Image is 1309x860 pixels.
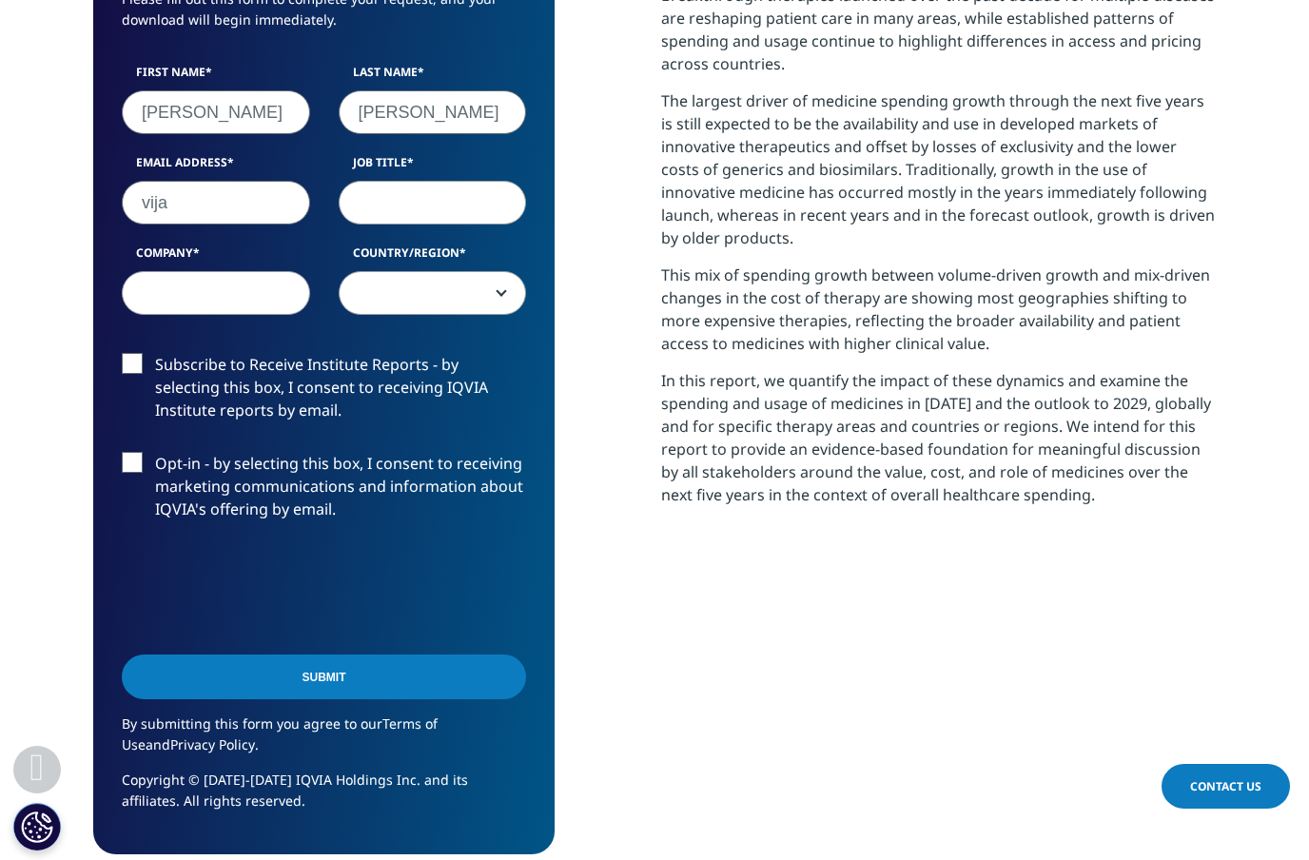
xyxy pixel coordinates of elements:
iframe: reCAPTCHA [122,551,411,625]
label: Subscribe to Receive Institute Reports - by selecting this box, I consent to receiving IQVIA Inst... [122,353,526,432]
p: In this report, we quantify the impact of these dynamics and examine the spending and usage of me... [661,369,1216,520]
p: The largest driver of medicine spending growth through the next five years is still expected to b... [661,89,1216,264]
label: Opt-in - by selecting this box, I consent to receiving marketing communications and information a... [122,452,526,531]
p: This mix of spending growth between volume-driven growth and mix-driven changes in the cost of th... [661,264,1216,369]
a: Privacy Policy [170,735,255,753]
input: Submit [122,655,526,699]
p: Copyright © [DATE]-[DATE] IQVIA Holdings Inc. and its affiliates. All rights reserved. [122,770,526,826]
label: Job Title [339,154,527,181]
span: Contact Us [1190,778,1261,794]
label: Last Name [339,64,527,90]
label: Company [122,244,310,271]
button: Cookies Settings [13,803,61,850]
a: Contact Us [1162,764,1290,809]
label: First Name [122,64,310,90]
label: Email Address [122,154,310,181]
p: By submitting this form you agree to our and . [122,713,526,770]
label: Country/Region [339,244,527,271]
